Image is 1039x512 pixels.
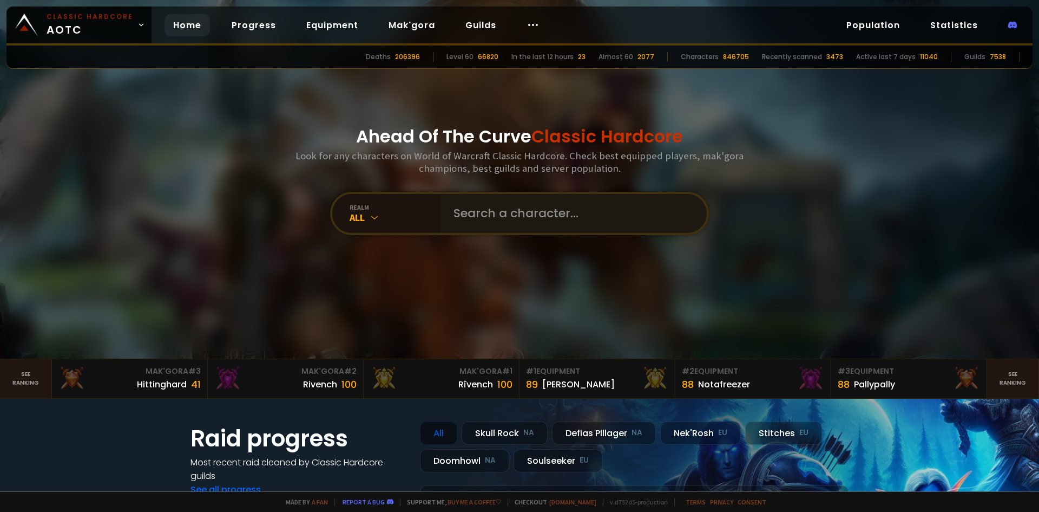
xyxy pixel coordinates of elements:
[291,150,748,174] h3: Look for any characters on World of Warcraft Classic Hardcore. Check best equipped players, mak'g...
[675,359,831,398] a: #2Equipment88Notafreezer
[447,194,694,233] input: Search a character...
[208,359,364,398] a: Mak'Gora#2Rivench100
[446,52,474,62] div: Level 60
[190,483,261,496] a: See all progress
[826,52,843,62] div: 3473
[686,498,706,506] a: Terms
[47,12,133,38] span: AOTC
[681,52,719,62] div: Characters
[298,14,367,36] a: Equipment
[511,52,574,62] div: In the last 12 hours
[738,498,766,506] a: Consent
[603,498,668,506] span: v. d752d5 - production
[987,359,1039,398] a: Seeranking
[552,422,656,445] div: Defias Pillager
[188,366,201,377] span: # 3
[922,14,987,36] a: Statistics
[380,14,444,36] a: Mak'gora
[58,366,201,377] div: Mak'Gora
[190,456,407,483] h4: Most recent raid cleaned by Classic Hardcore guilds
[420,422,457,445] div: All
[508,498,596,506] span: Checkout
[448,498,501,506] a: Buy me a coffee
[698,378,750,391] div: Notafreezer
[462,422,548,445] div: Skull Rock
[366,52,391,62] div: Deaths
[458,378,493,391] div: Rîvench
[6,7,152,43] a: Classic HardcoreAOTC
[599,52,633,62] div: Almost 60
[838,14,909,36] a: Population
[745,422,822,445] div: Stitches
[762,52,822,62] div: Recently scanned
[637,52,654,62] div: 2077
[497,377,512,392] div: 100
[531,124,683,148] span: Classic Hardcore
[799,427,808,438] small: EU
[223,14,285,36] a: Progress
[838,366,850,377] span: # 3
[526,366,536,377] span: # 1
[364,359,519,398] a: Mak'Gora#1Rîvench100
[190,422,407,456] h1: Raid progress
[710,498,733,506] a: Privacy
[578,52,586,62] div: 23
[519,359,675,398] a: #1Equipment89[PERSON_NAME]
[303,378,337,391] div: Rivench
[632,427,642,438] small: NA
[47,12,133,22] small: Classic Hardcore
[344,366,357,377] span: # 2
[660,422,741,445] div: Nek'Rosh
[514,449,602,472] div: Soulseeker
[549,498,596,506] a: [DOMAIN_NAME]
[523,427,534,438] small: NA
[356,124,683,150] h1: Ahead Of The Curve
[350,203,440,211] div: realm
[682,377,694,392] div: 88
[343,498,385,506] a: Report a bug
[478,52,498,62] div: 66820
[214,366,357,377] div: Mak'Gora
[526,377,538,392] div: 89
[831,359,987,398] a: #3Equipment88Pallypally
[838,366,980,377] div: Equipment
[502,366,512,377] span: # 1
[279,498,328,506] span: Made by
[137,378,187,391] div: Hittinghard
[350,211,440,224] div: All
[370,366,512,377] div: Mak'Gora
[542,378,615,391] div: [PERSON_NAME]
[457,14,505,36] a: Guilds
[341,377,357,392] div: 100
[191,377,201,392] div: 41
[580,455,589,466] small: EU
[485,455,496,466] small: NA
[854,378,895,391] div: Pallypally
[838,377,850,392] div: 88
[526,366,668,377] div: Equipment
[964,52,985,62] div: Guilds
[682,366,824,377] div: Equipment
[395,52,420,62] div: 206396
[990,52,1006,62] div: 7538
[920,52,938,62] div: 11040
[723,52,749,62] div: 846705
[52,359,208,398] a: Mak'Gora#3Hittinghard41
[400,498,501,506] span: Support me,
[312,498,328,506] a: a fan
[856,52,916,62] div: Active last 7 days
[682,366,694,377] span: # 2
[420,449,509,472] div: Doomhowl
[165,14,210,36] a: Home
[718,427,727,438] small: EU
